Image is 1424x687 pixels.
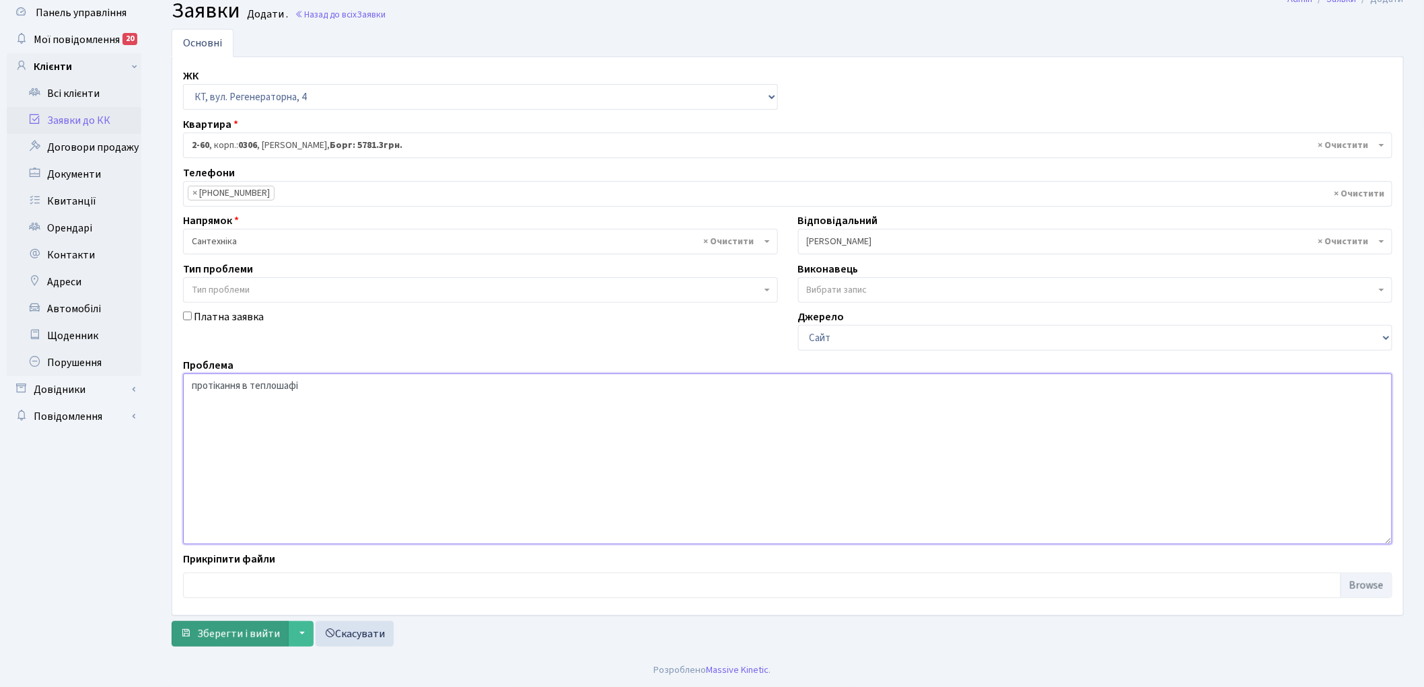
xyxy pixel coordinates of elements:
[192,139,1376,152] span: <b>2-60</b>, корп.: <b>0306</b>, Проценко Максим Вікторович, <b>Борг: 5781.3грн.</b>
[192,186,197,200] span: ×
[357,8,386,21] span: Заявки
[798,261,859,277] label: Виконавець
[798,309,845,325] label: Джерело
[7,349,141,376] a: Порушення
[7,188,141,215] a: Квитанції
[7,80,141,107] a: Всі клієнти
[807,235,1376,248] span: Тихонов М.М.
[1334,187,1385,201] span: Видалити всі елементи
[330,139,402,152] b: Борг: 5781.3грн.
[7,53,141,80] a: Клієнти
[244,8,288,21] small: Додати .
[192,235,761,248] span: Сантехніка
[1318,235,1369,248] span: Видалити всі елементи
[238,139,257,152] b: 0306
[183,357,234,373] label: Проблема
[706,663,769,677] a: Massive Kinetic
[183,213,239,229] label: Напрямок
[172,621,289,647] button: Зберегти і вийти
[7,215,141,242] a: Орендарі
[653,663,771,678] div: Розроблено .
[7,322,141,349] a: Щоденник
[188,186,275,201] li: (066) 219-44-44
[7,242,141,268] a: Контакти
[183,229,778,254] span: Сантехніка
[183,261,253,277] label: Тип проблеми
[7,295,141,322] a: Автомобілі
[7,268,141,295] a: Адреси
[704,235,754,248] span: Видалити всі елементи
[183,116,238,133] label: Квартира
[183,133,1392,158] span: <b>2-60</b>, корп.: <b>0306</b>, Проценко Максим Вікторович, <b>Борг: 5781.3грн.</b>
[807,283,867,297] span: Вибрати запис
[7,107,141,134] a: Заявки до КК
[197,626,280,641] span: Зберегти і вийти
[798,229,1393,254] span: Тихонов М.М.
[194,309,264,325] label: Платна заявка
[316,621,394,647] a: Скасувати
[122,33,137,45] div: 20
[798,213,878,229] label: Відповідальний
[183,551,275,567] label: Прикріпити файли
[192,139,209,152] b: 2-60
[34,32,120,47] span: Мої повідомлення
[1318,139,1369,152] span: Видалити всі елементи
[295,8,386,21] a: Назад до всіхЗаявки
[7,134,141,161] a: Договори продажу
[183,165,235,181] label: Телефони
[172,29,234,57] a: Основні
[7,26,141,53] a: Мої повідомлення20
[7,376,141,403] a: Довідники
[7,161,141,188] a: Документи
[183,68,199,84] label: ЖК
[192,283,250,297] span: Тип проблеми
[36,5,127,20] span: Панель управління
[7,403,141,430] a: Повідомлення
